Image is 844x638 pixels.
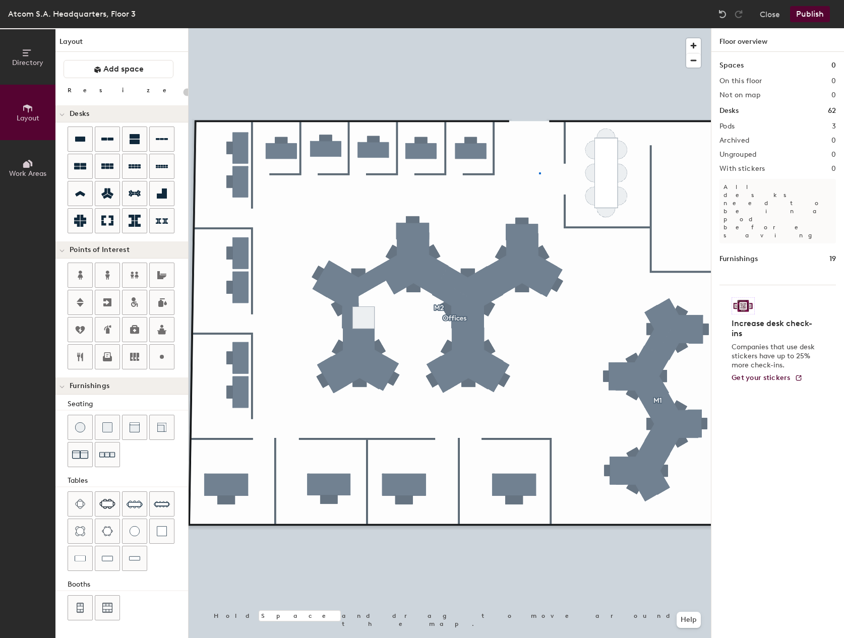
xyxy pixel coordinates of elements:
button: Table (1x3) [95,546,120,571]
button: Table (round) [122,519,147,544]
img: Redo [734,9,744,19]
button: Four seat table [68,491,93,517]
span: Points of Interest [70,246,130,254]
img: Undo [717,9,728,19]
img: Eight seat table [127,496,143,512]
a: Get your stickers [732,374,803,382]
div: Atcom S.A. Headquarters, Floor 3 [8,8,136,20]
p: Companies that use desk stickers have up to 25% more check-ins. [732,343,818,370]
button: Couch (corner) [149,415,174,440]
img: Six seat table [99,499,115,509]
button: Cushion [95,415,120,440]
button: Four seat booth [68,595,93,620]
button: Eight seat table [122,491,147,517]
button: Help [677,612,701,628]
img: Four seat table [75,499,85,509]
p: All desks need to be in a pod before saving [719,179,836,243]
h1: 62 [828,105,836,116]
img: Table (1x4) [129,553,140,563]
span: Directory [12,58,43,67]
button: Six seat booth [95,595,120,620]
h2: 0 [831,165,836,173]
img: Sticker logo [732,297,755,314]
h2: 3 [832,122,836,131]
img: Four seat booth [76,603,85,613]
h2: 0 [831,151,836,159]
h1: Floor overview [711,28,844,52]
h4: Increase desk check-ins [732,318,818,339]
h1: Desks [719,105,739,116]
h1: Layout [55,36,188,52]
button: Table (1x1) [149,519,174,544]
button: Six seat round table [95,519,120,544]
div: Seating [68,399,188,410]
span: Get your stickers [732,373,791,382]
h1: 0 [831,60,836,71]
img: Couch (x3) [99,447,115,463]
img: Four seat round table [75,526,85,536]
img: Cushion [102,422,112,432]
button: Publish [790,6,830,22]
img: Table (1x3) [102,553,113,563]
button: Six seat table [95,491,120,517]
span: Layout [17,114,39,122]
button: Ten seat table [149,491,174,517]
h1: Furnishings [719,253,758,265]
h2: Not on map [719,91,760,99]
img: Couch (x2) [72,446,88,463]
img: Couch (corner) [157,422,167,432]
img: Couch (middle) [130,422,140,432]
button: Table (1x2) [68,546,93,571]
h2: 0 [831,91,836,99]
img: Ten seat table [154,496,170,512]
button: Close [760,6,780,22]
h2: Ungrouped [719,151,757,159]
h2: Archived [719,137,749,145]
button: Table (1x4) [122,546,147,571]
img: Stool [75,422,85,432]
button: Four seat round table [68,519,93,544]
img: Six seat round table [102,526,113,536]
h2: 0 [831,137,836,145]
button: Couch (middle) [122,415,147,440]
img: Six seat booth [102,603,112,613]
h2: With stickers [719,165,765,173]
span: Work Areas [9,169,46,178]
img: Table (1x1) [157,526,167,536]
img: Table (1x2) [75,553,86,563]
div: Booths [68,579,188,590]
h2: On this floor [719,77,762,85]
h1: 19 [829,253,836,265]
span: Desks [70,110,89,118]
button: Couch (x2) [68,442,93,467]
span: Furnishings [70,382,109,390]
button: Couch (x3) [95,442,120,467]
div: Tables [68,475,188,486]
div: Resize [68,86,179,94]
button: Add space [64,60,173,78]
img: Table (round) [130,526,140,536]
h1: Spaces [719,60,744,71]
button: Stool [68,415,93,440]
span: Add space [103,64,144,74]
h2: 0 [831,77,836,85]
h2: Pods [719,122,735,131]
